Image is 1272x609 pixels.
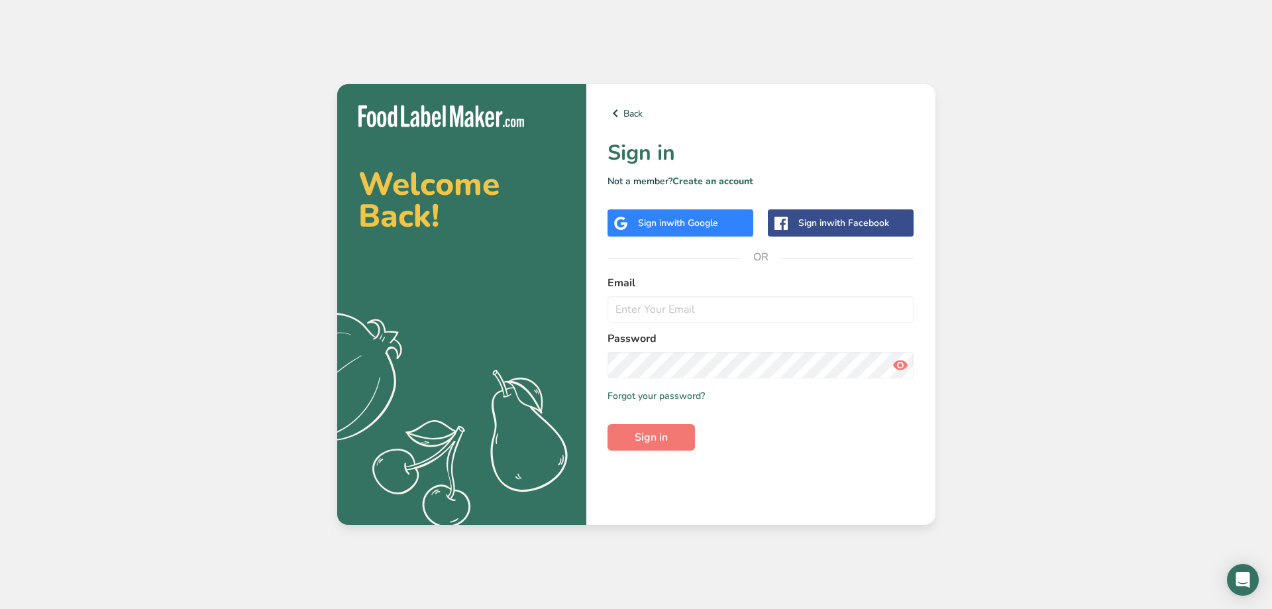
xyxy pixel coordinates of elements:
[358,105,524,127] img: Food Label Maker
[608,424,695,451] button: Sign in
[608,105,914,121] a: Back
[672,175,753,188] a: Create an account
[827,217,889,229] span: with Facebook
[798,216,889,230] div: Sign in
[608,389,705,403] a: Forgot your password?
[608,137,914,169] h1: Sign in
[608,174,914,188] p: Not a member?
[608,275,914,291] label: Email
[1227,564,1259,596] div: Open Intercom Messenger
[608,331,914,347] label: Password
[666,217,718,229] span: with Google
[608,296,914,323] input: Enter Your Email
[638,216,718,230] div: Sign in
[358,168,565,232] h2: Welcome Back!
[741,237,780,277] span: OR
[635,429,668,445] span: Sign in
